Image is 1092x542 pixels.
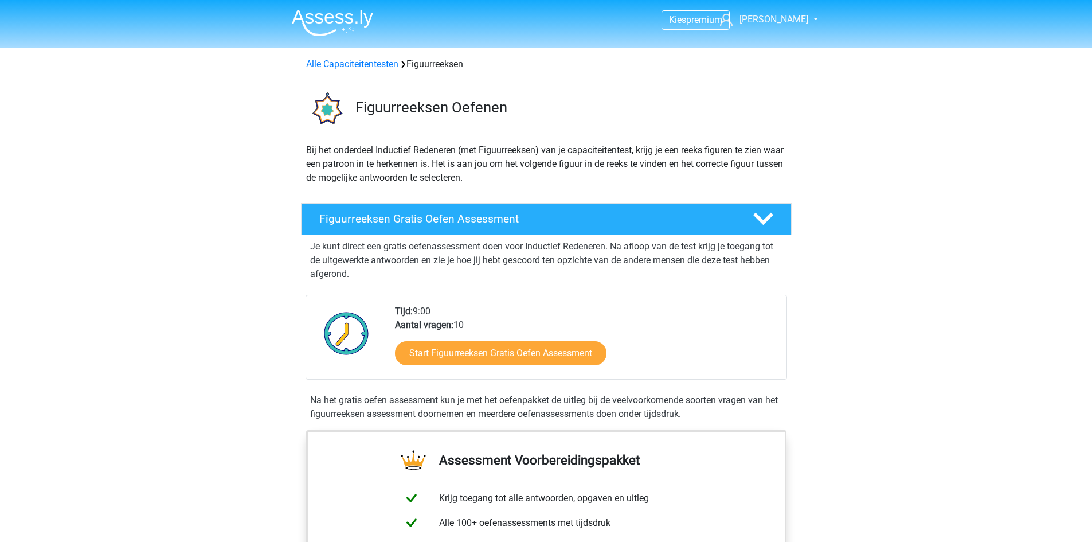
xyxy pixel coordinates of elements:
img: Assessly [292,9,373,36]
a: [PERSON_NAME] [715,13,809,26]
span: premium [686,14,722,25]
p: Je kunt direct een gratis oefenassessment doen voor Inductief Redeneren. Na afloop van de test kr... [310,240,782,281]
p: Bij het onderdeel Inductief Redeneren (met Figuurreeksen) van je capaciteitentest, krijg je een r... [306,143,786,185]
a: Alle Capaciteitentesten [306,59,398,69]
div: 9:00 10 [386,305,786,379]
span: [PERSON_NAME] [739,14,808,25]
b: Aantal vragen: [395,319,453,330]
a: Start Figuurreeksen Gratis Oefen Assessment [395,341,606,365]
a: Figuurreeksen Gratis Oefen Assessment [296,203,796,235]
h3: Figuurreeksen Oefenen [355,99,782,116]
div: Figuurreeksen [302,57,791,71]
img: figuurreeksen [302,85,350,134]
b: Tijd: [395,306,413,317]
span: Kies [669,14,686,25]
a: Kiespremium [662,12,729,28]
h4: Figuurreeksen Gratis Oefen Assessment [319,212,734,225]
img: Klok [318,305,375,362]
div: Na het gratis oefen assessment kun je met het oefenpakket de uitleg bij de veelvoorkomende soorte... [306,393,787,421]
